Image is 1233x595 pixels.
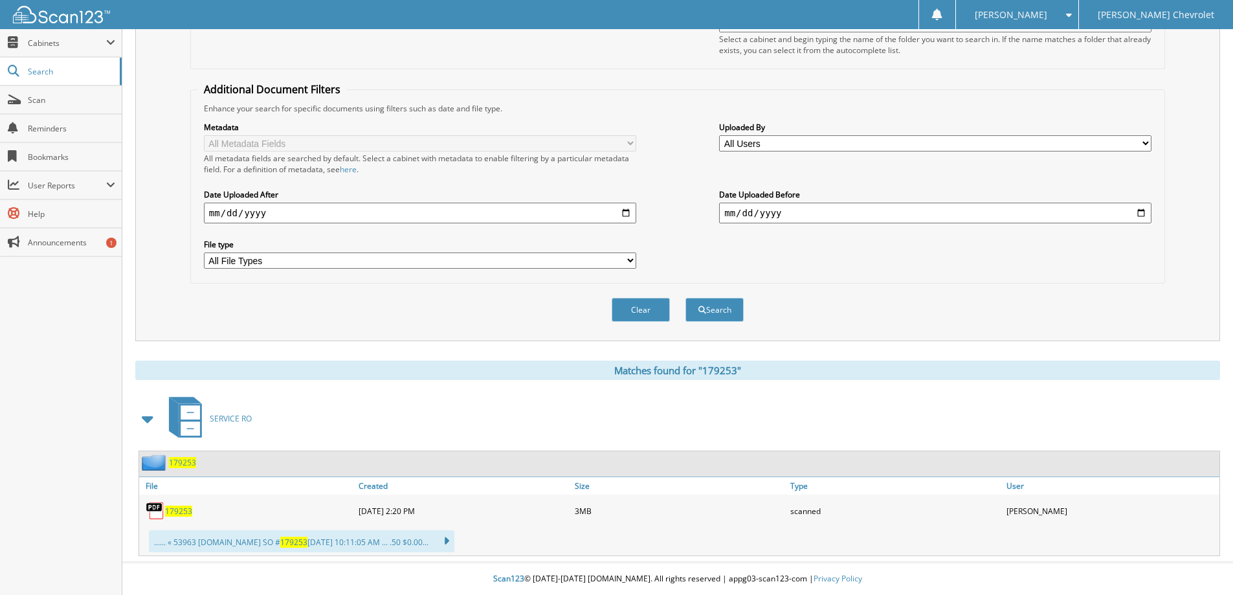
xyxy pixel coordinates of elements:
label: Metadata [204,122,636,133]
label: Date Uploaded Before [719,189,1151,200]
iframe: Chat Widget [1168,533,1233,595]
div: [PERSON_NAME] [1003,498,1219,524]
a: Created [355,477,572,495]
div: 3MB [572,498,788,524]
span: [PERSON_NAME] Chevrolet [1098,11,1214,19]
a: SERVICE RO [161,393,252,444]
a: Privacy Policy [814,573,862,584]
span: Scan [28,95,115,106]
a: Size [572,477,788,495]
div: 1 [106,238,117,248]
span: [PERSON_NAME] [975,11,1047,19]
img: scan123-logo-white.svg [13,6,110,23]
a: 179253 [169,457,196,468]
a: Type [787,477,1003,495]
a: here [340,164,357,175]
input: end [719,203,1151,223]
a: User [1003,477,1219,495]
input: start [204,203,636,223]
div: Enhance your search for specific documents using filters such as date and file type. [197,103,1158,114]
label: File type [204,239,636,250]
button: Clear [612,298,670,322]
a: File [139,477,355,495]
span: Announcements [28,237,115,248]
a: 179253 [165,506,192,517]
span: Search [28,66,113,77]
div: [DATE] 2:20 PM [355,498,572,524]
div: Matches found for "179253" [135,361,1220,380]
span: Scan123 [493,573,524,584]
div: ...... « 53963 [DOMAIN_NAME] SO # [DATE] 10:11:05 AM ... .50 $0.00... [149,530,454,552]
img: folder2.png [142,455,169,471]
div: All metadata fields are searched by default. Select a cabinet with metadata to enable filtering b... [204,153,636,175]
button: Search [685,298,744,322]
span: Help [28,208,115,219]
span: Cabinets [28,38,106,49]
div: © [DATE]-[DATE] [DOMAIN_NAME]. All rights reserved | appg03-scan123-com | [122,563,1233,595]
div: scanned [787,498,1003,524]
span: Bookmarks [28,152,115,163]
span: User Reports [28,180,106,191]
div: Select a cabinet and begin typing the name of the folder you want to search in. If the name match... [719,34,1151,56]
label: Uploaded By [719,122,1151,133]
img: PDF.png [146,501,165,521]
span: Reminders [28,123,115,134]
label: Date Uploaded After [204,189,636,200]
span: 179253 [280,537,307,548]
span: SERVICE RO [210,413,252,424]
legend: Additional Document Filters [197,82,347,96]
